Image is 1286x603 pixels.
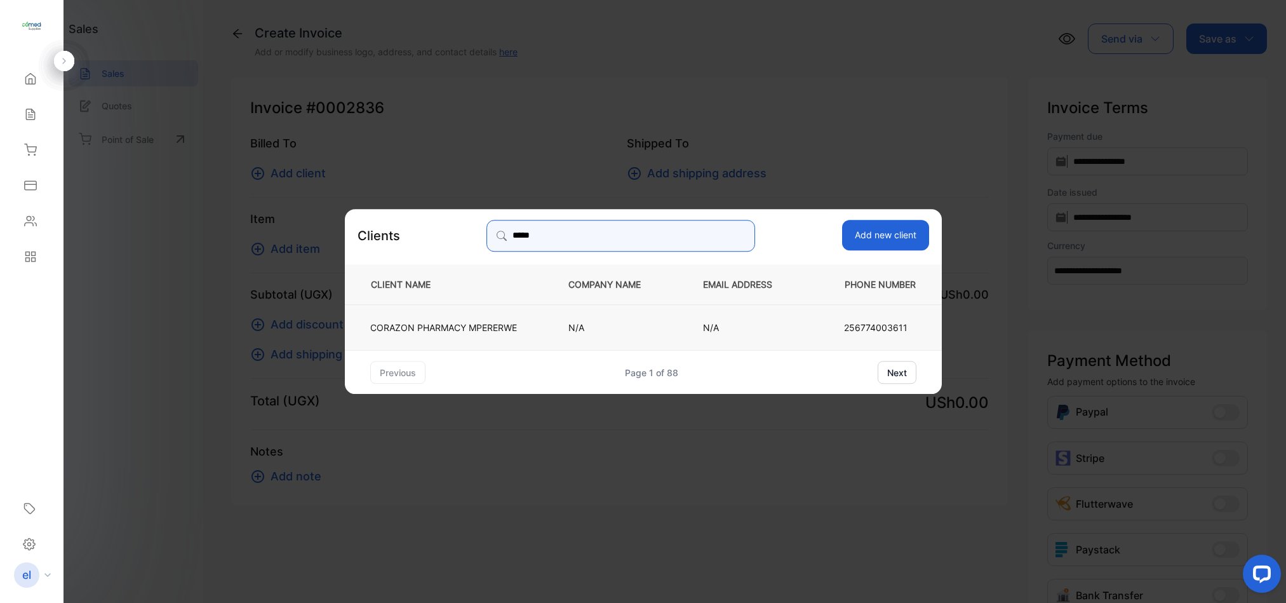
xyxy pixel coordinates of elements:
[370,361,425,384] button: previous
[568,321,661,334] p: N/A
[878,361,916,384] button: next
[703,278,793,291] p: EMAIL ADDRESS
[568,278,661,291] p: COMPANY NAME
[625,366,678,379] div: Page 1 of 88
[22,567,31,583] p: el
[358,226,400,245] p: Clients
[1233,550,1286,603] iframe: LiveChat chat widget
[834,278,921,291] p: PHONE NUMBER
[366,278,526,291] p: CLIENT NAME
[370,321,517,334] p: CORAZON PHARMACY MPERERWE
[844,321,916,334] p: 256774003611
[22,17,41,36] img: logo
[842,220,929,250] button: Add new client
[703,321,793,334] p: N/A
